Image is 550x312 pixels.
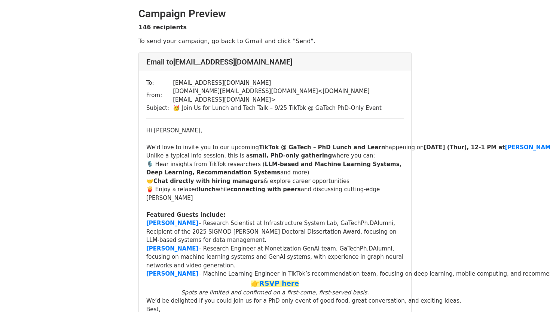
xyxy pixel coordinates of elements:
[250,152,332,159] strong: small, PhD-only gathering
[146,185,404,202] div: 🍟 Enjoy a relaxed while and discussing cutting-edge [PERSON_NAME]
[146,244,404,270] div: – Research Engineer at Monetization GenAI team, GaTech Alumni, focusing on machine learning syste...
[265,161,278,168] strong: LLM
[146,87,173,104] td: From:
[181,289,369,296] em: Spots are limited and confirmed on a first-come, first-served basis.
[513,276,550,312] iframe: Chat Widget
[424,144,505,151] strong: [DATE] (Thur), 12-1 PM at
[153,178,264,184] strong: Chat directly with hiring managers
[173,104,404,112] td: 🥳 Join Us for Lunch and Tech Talk – 9/25 TikTok @ GaTech PhD-Only Event
[146,211,226,218] strong: Featured Guests include:
[259,144,385,151] strong: TikTok @ GaTech – PhD Lunch and Learn
[361,220,374,226] span: Ph.D
[138,7,412,20] h2: Campaign Preview
[146,79,173,87] td: To:
[146,270,404,278] div: – Machine Learning Engineer in TikTok’s recommendation team, focusing on deep learning, mobile co...
[360,245,373,252] span: Ph.D
[198,186,216,193] strong: lunch
[146,177,404,186] div: 🤝 & explore career opportunities
[146,151,404,160] div: Unlike a typical info session, this is a where you can:
[230,186,301,193] strong: connecting with peers
[146,160,404,177] div: 🎙️ Hear insights from TikTok researchers ( and more)
[146,220,198,226] a: [PERSON_NAME]
[146,297,404,305] div: We’d be delighted if you could join us for a PhD only event of good food, great conversation, and...
[146,245,198,252] a: [PERSON_NAME]
[173,87,404,104] td: [DOMAIN_NAME][EMAIL_ADDRESS][DOMAIN_NAME] < [DOMAIN_NAME][EMAIL_ADDRESS][DOMAIN_NAME] >
[146,219,404,244] div: – Research Scientist at Infrastructure System Lab, GaTech Alumni, Recipient of the 2025 SIGMOD [P...
[138,37,412,45] p: To send your campaign, go back to Gmail and click "Send".
[146,126,404,135] div: Hi [PERSON_NAME],
[251,280,299,287] a: 👉RSVP here
[146,104,173,112] td: Subject:
[146,143,404,152] div: We’d love to invite you to our upcoming happening on
[138,24,187,31] strong: 146 recipients
[146,270,198,277] a: [PERSON_NAME]
[146,57,404,66] h4: Email to [EMAIL_ADDRESS][DOMAIN_NAME]
[173,79,404,87] td: [EMAIL_ADDRESS][DOMAIN_NAME]
[251,279,299,287] font: 👉RSVP here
